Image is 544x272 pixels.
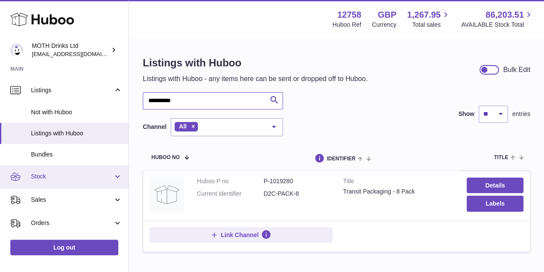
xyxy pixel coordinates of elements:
div: Transit Packaging - 8 Pack [343,188,454,196]
span: Orders [31,219,113,227]
strong: 12758 [337,9,361,21]
button: Link Channel [150,227,332,243]
h1: Listings with Huboo [143,56,368,70]
img: Transit Packaging - 8 Pack [150,177,184,212]
a: 86,203.51 AVAILABLE Stock Total [461,9,534,29]
span: Listings [31,86,113,94]
span: Huboo no [151,155,180,160]
strong: GBP [378,9,396,21]
img: orders@mothdrinks.com [10,44,23,56]
div: Huboo Ref [332,21,361,29]
p: Listings with Huboo - any items here can be sent or dropped off to Huboo. [143,74,368,84]
span: Stock [31,172,113,181]
span: identifier [327,156,356,162]
strong: Title [343,177,454,188]
span: Sales [31,196,113,204]
span: All [179,123,187,130]
span: entries [512,110,530,118]
div: Currency [372,21,396,29]
div: Bulk Edit [503,65,530,75]
dd: D2C-PACK-8 [264,190,330,198]
dt: Current identifier [197,190,264,198]
span: 86,203.51 [486,9,524,21]
span: [EMAIL_ADDRESS][DOMAIN_NAME] [32,50,126,57]
span: Link Channel [221,231,258,239]
dt: Huboo P no [197,177,264,185]
a: Details [467,178,523,193]
span: 1,267.95 [407,9,441,21]
span: Not with Huboo [31,108,122,116]
span: Total sales [412,21,450,29]
a: Log out [10,240,118,255]
label: Show [458,110,474,118]
span: title [494,155,508,160]
span: Listings with Huboo [31,129,122,138]
span: Bundles [31,150,122,159]
a: 1,267.95 Total sales [407,9,451,29]
dd: P-1019280 [264,177,330,185]
div: MOTH Drinks Ltd [32,42,109,58]
span: AVAILABLE Stock Total [461,21,534,29]
label: Channel [143,123,166,131]
button: Labels [467,196,523,211]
